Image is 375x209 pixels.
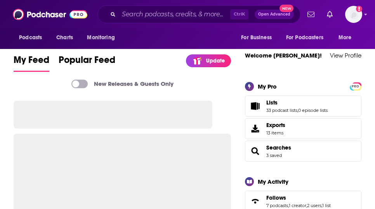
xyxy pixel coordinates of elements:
svg: Add a profile image [356,6,362,12]
a: 1 creator [289,203,306,208]
div: Search podcasts, credits, & more... [97,5,300,23]
span: , [321,203,322,208]
span: More [339,32,352,43]
a: Show notifications dropdown [304,8,318,21]
a: Follows [248,196,263,207]
span: Podcasts [19,32,42,43]
span: Exports [248,123,263,134]
span: Open Advanced [258,12,290,16]
a: Show notifications dropdown [324,8,336,21]
a: My Feed [14,54,49,72]
a: 2 users [307,203,321,208]
a: Update [186,54,231,67]
button: Show profile menu [345,6,362,23]
span: , [306,203,307,208]
a: Exports [245,118,361,139]
a: 0 episode lists [298,108,328,113]
span: , [297,108,298,113]
a: Welcome [PERSON_NAME]! [245,52,322,59]
input: Search podcasts, credits, & more... [119,8,230,21]
span: My Feed [14,54,49,70]
a: Lists [248,101,263,111]
span: For Business [241,32,272,43]
span: Logged in as csummie [345,6,362,23]
span: Follows [266,194,286,201]
span: Searches [245,141,361,162]
div: My Activity [258,178,288,185]
a: 33 podcast lists [266,108,297,113]
a: Popular Feed [59,54,115,72]
a: Follows [266,194,331,201]
span: Exports [266,122,285,129]
a: New Releases & Guests Only [71,80,174,88]
span: Monitoring [87,32,115,43]
span: Lists [266,99,278,106]
a: 7 podcasts [266,203,288,208]
a: 3 saved [266,153,282,158]
button: Open AdvancedNew [255,10,294,19]
p: Update [206,57,225,64]
span: , [288,203,289,208]
a: Charts [51,30,78,45]
span: Ctrl K [230,9,248,19]
span: 13 items [266,130,285,136]
button: open menu [281,30,335,45]
div: My Pro [258,83,277,90]
span: Lists [245,96,361,117]
a: 1 list [322,203,331,208]
span: For Podcasters [286,32,323,43]
button: open menu [236,30,281,45]
span: Charts [56,32,73,43]
a: Lists [266,99,328,106]
img: Podchaser - Follow, Share and Rate Podcasts [13,7,87,22]
span: Popular Feed [59,54,115,70]
button: open menu [14,30,52,45]
img: User Profile [345,6,362,23]
a: Searches [248,146,263,157]
button: open menu [333,30,361,45]
a: Searches [266,144,291,151]
a: PRO [351,83,360,89]
span: New [280,5,293,12]
a: View Profile [330,52,361,59]
button: open menu [82,30,125,45]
